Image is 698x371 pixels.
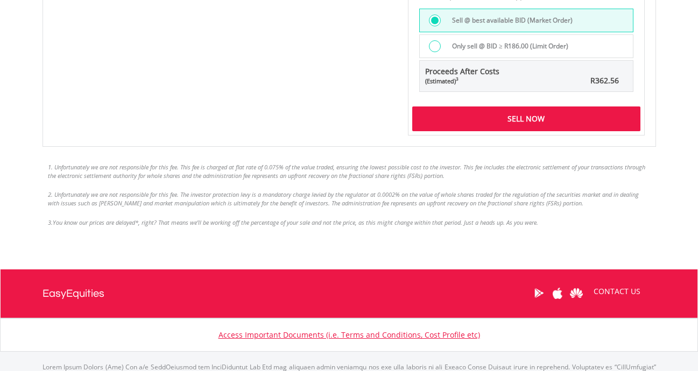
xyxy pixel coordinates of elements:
[446,40,568,52] label: Only sell @ BID ≥ R186.00 (Limit Order)
[43,269,104,318] a: EasyEquities
[567,276,586,310] a: Huawei
[48,218,651,227] li: 3.
[530,276,548,310] a: Google Play
[48,190,651,207] li: 2. Unfortunately we are not responsible for this fee. The investor protection levy is a mandatory...
[218,330,480,340] a: Access Important Documents (i.e. Terms and Conditions, Cost Profile etc)
[48,163,651,180] li: 1. Unfortunately we are not responsible for this fee. This fee is charged at flat rate of 0.075% ...
[456,76,459,82] sup: 3
[425,66,499,85] span: Proceeds After Costs
[548,276,567,310] a: Apple
[586,276,648,306] a: CONTACT US
[446,15,573,26] label: Sell @ best available BID (Market Order)
[590,75,619,85] span: R362.56
[425,77,499,85] div: (Estimated)
[53,218,538,226] span: You know our prices are delayed*, right? That means we’ll be working off the percentage of your s...
[412,106,640,131] div: Sell Now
